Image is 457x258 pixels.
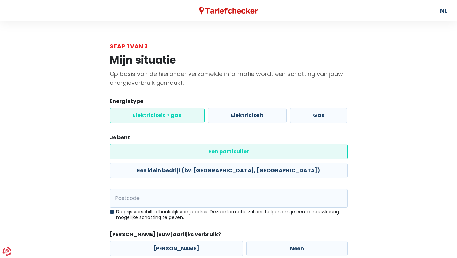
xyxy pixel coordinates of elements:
[110,69,348,87] p: Op basis van de hieronder verzamelde informatie wordt een schatting van jouw energieverbruik gema...
[110,42,348,51] div: Stap 1 van 3
[110,134,348,144] legend: Je bent
[110,108,205,123] label: Elektriciteit + gas
[208,108,287,123] label: Elektriciteit
[290,108,347,123] label: Gas
[110,163,348,178] label: Een klein bedrijf (bv. [GEOGRAPHIC_DATA], [GEOGRAPHIC_DATA])
[110,189,348,208] input: 1000
[110,144,348,159] label: Een particulier
[110,54,348,66] h1: Mijn situatie
[246,241,348,256] label: Neen
[199,7,258,15] img: Tariefchecker logo
[110,241,243,256] label: [PERSON_NAME]
[110,209,348,220] div: De prijs verschilt afhankelijk van je adres. Deze informatie zal ons helpen om je een zo nauwkeur...
[110,98,348,108] legend: Energietype
[110,231,348,241] legend: [PERSON_NAME] jouw jaarlijks verbruik?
